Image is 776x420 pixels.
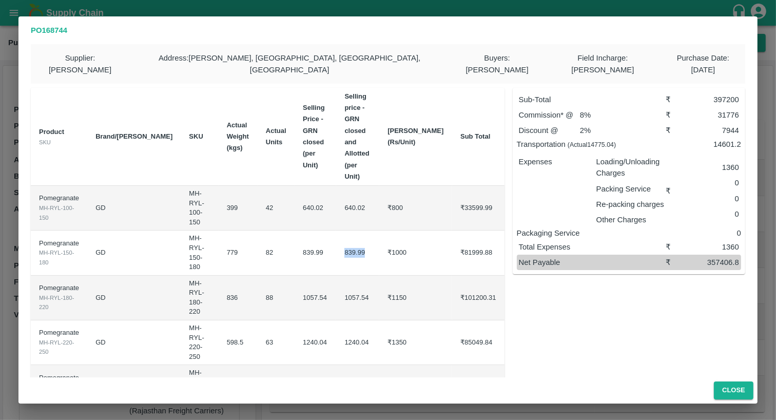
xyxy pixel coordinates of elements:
[39,338,79,357] div: MH-RYL-220-250
[519,125,580,136] p: Discount @
[684,162,739,173] p: 1360
[31,186,87,231] td: Pomegranate
[666,241,684,253] div: ₹
[181,365,218,410] td: MH-RYL-250-300
[450,44,545,84] div: Buyers : [PERSON_NAME]
[219,320,258,365] td: 598.5
[219,231,258,275] td: 779
[181,276,218,320] td: MH-RYL-180-220
[39,138,79,147] div: SKU
[596,183,666,195] p: Packing Service
[519,241,666,253] p: Total Expenses
[295,186,336,231] td: 640.02
[258,365,295,410] td: 41
[87,365,181,410] td: GD
[336,231,379,275] td: 839.99
[31,365,87,410] td: Pomegranate
[684,109,739,121] div: 31776
[129,44,450,84] div: Address : [PERSON_NAME], [GEOGRAPHIC_DATA], [GEOGRAPHIC_DATA], [GEOGRAPHIC_DATA]
[666,109,684,121] div: ₹
[295,231,336,275] td: 839.99
[379,320,452,365] td: ₹1350
[295,276,336,320] td: 1057.54
[295,365,336,410] td: 0
[39,128,64,136] b: Product
[684,241,739,253] div: 1360
[684,257,739,268] div: 357406.8
[87,320,181,365] td: GD
[95,132,172,140] b: Brand/[PERSON_NAME]
[31,320,87,365] td: Pomegranate
[87,231,181,275] td: GD
[680,189,739,204] div: 0
[258,231,295,275] td: 82
[258,276,295,320] td: 88
[379,276,452,320] td: ₹1150
[596,156,666,179] p: Loading/Unloading Charges
[661,44,745,84] div: Purchase Date : [DATE]
[452,320,505,365] td: ₹85049.84
[596,214,666,225] p: Other Charges
[31,231,87,275] td: Pomegranate
[87,276,181,320] td: GD
[666,125,684,136] div: ₹
[460,132,490,140] b: Sub Total
[519,94,666,105] p: Sub-Total
[684,94,739,105] div: 397200
[714,381,753,399] button: Close
[39,203,79,222] div: MH-RYL-100-150
[336,186,379,231] td: 640.02
[189,132,203,140] b: SKU
[258,320,295,365] td: 63
[596,199,666,210] p: Re-packing charges
[684,125,739,136] div: 7944
[680,204,739,220] div: 0
[258,186,295,231] td: 42
[31,26,67,34] b: PO 168744
[580,125,629,136] p: 2 %
[452,276,505,320] td: ₹101200.31
[266,127,286,146] b: Actual Units
[452,365,505,410] td: ₹63550.04
[181,231,218,275] td: MH-RYL-150-180
[303,104,325,168] b: Selling Price - GRN closed (per Unit)
[39,293,79,312] div: MH-RYL-180-220
[336,276,379,320] td: 1057.54
[519,109,580,121] p: Commission* @
[452,231,505,275] td: ₹81999.88
[545,44,661,84] div: Field Incharge : [PERSON_NAME]
[219,186,258,231] td: 399
[181,320,218,365] td: MH-RYL-220-250
[666,185,684,197] div: ₹
[336,365,379,410] td: 0
[336,320,379,365] td: 1240.04
[666,227,741,239] p: 0
[181,186,218,231] td: MH-RYL-100-150
[379,186,452,231] td: ₹800
[568,141,616,148] small: (Actual 14775.04 )
[31,276,87,320] td: Pomegranate
[517,227,667,239] p: Packaging Service
[295,320,336,365] td: 1240.04
[39,248,79,267] div: MH-RYL-150-180
[666,257,684,268] div: ₹
[666,94,684,105] div: ₹
[517,139,667,150] p: Transportation
[387,127,443,146] b: [PERSON_NAME] (Rs/Unit)
[666,139,741,150] p: 14601.2
[344,92,369,180] b: Selling price - GRN closed and Allotted (per Unit)
[680,173,739,188] div: 0
[227,121,249,152] b: Actual Weight (kgs)
[87,186,181,231] td: GD
[379,231,452,275] td: ₹1000
[452,186,505,231] td: ₹33599.99
[580,109,641,121] p: 8 %
[219,276,258,320] td: 836
[379,365,452,410] td: ₹1550
[219,365,258,410] td: 389.5
[31,44,129,84] div: Supplier : [PERSON_NAME]
[519,156,588,167] p: Expenses
[519,257,666,268] p: Net Payable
